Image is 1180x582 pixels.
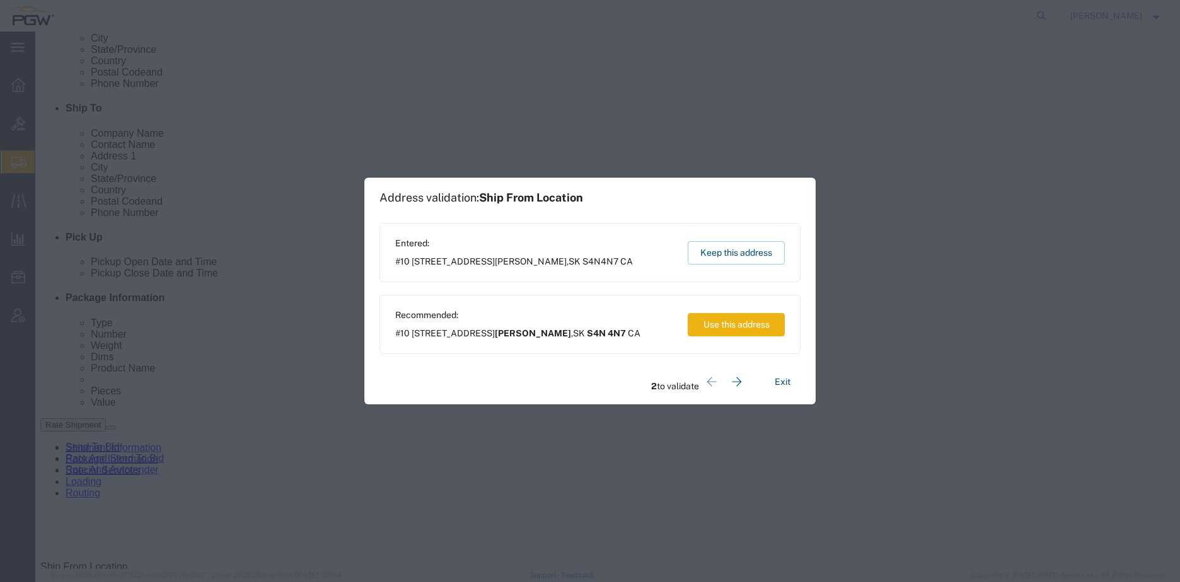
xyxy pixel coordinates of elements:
[395,255,633,268] span: #10 [STREET_ADDRESS] ,
[765,371,801,393] button: Exit
[688,241,785,265] button: Keep this address
[569,256,581,266] span: SK
[620,256,633,266] span: CA
[582,256,618,266] span: S4N4N7
[587,328,626,338] span: S4N 4N7
[688,313,785,336] button: Use this address
[495,256,567,266] span: [PERSON_NAME]
[395,237,633,250] span: Entered:
[628,328,640,338] span: CA
[379,191,583,205] h1: Address validation:
[395,309,640,322] span: Recommended:
[495,328,571,338] span: [PERSON_NAME]
[651,381,657,391] span: 2
[479,191,583,204] span: Ship From Location
[573,328,585,338] span: SK
[651,369,749,394] div: to validate
[395,327,640,340] span: #10 [STREET_ADDRESS] ,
